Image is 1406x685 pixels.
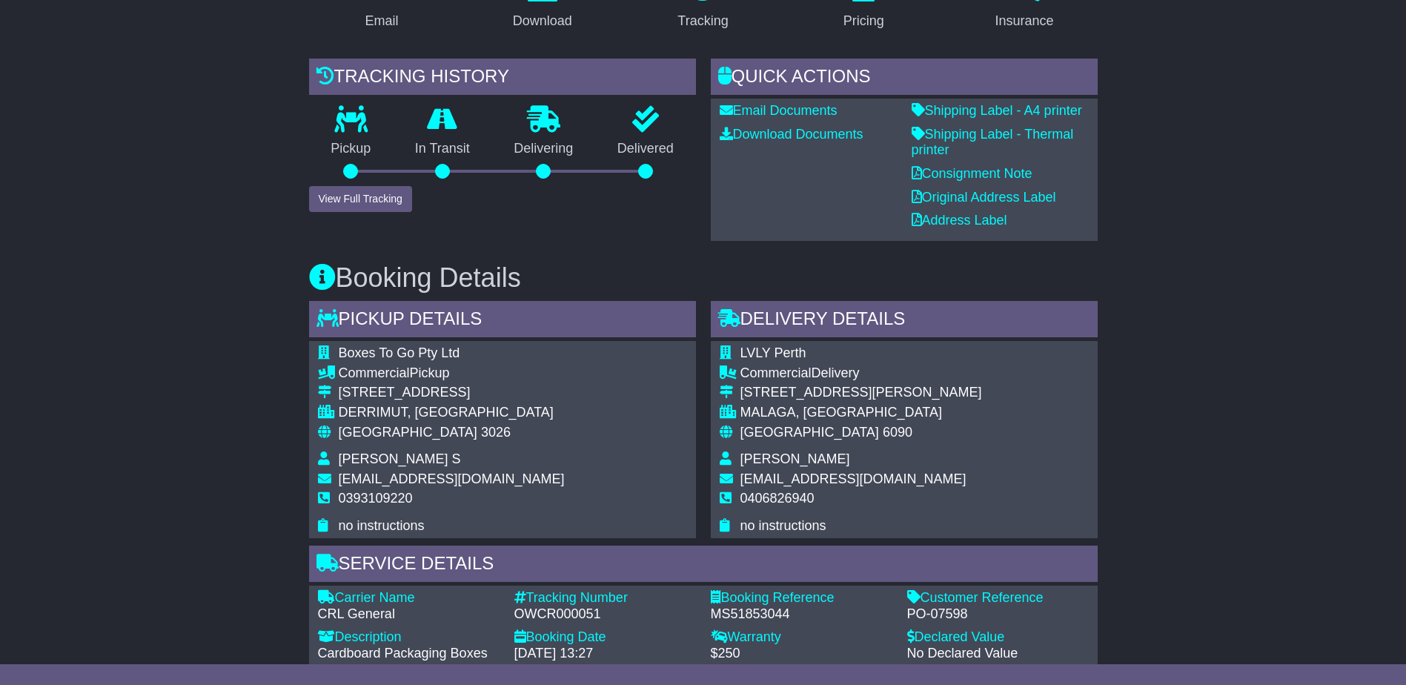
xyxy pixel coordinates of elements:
div: Delivery Details [711,301,1098,341]
div: Quick Actions [711,59,1098,99]
span: [GEOGRAPHIC_DATA] [339,425,477,440]
span: LVLY Perth [740,345,806,360]
span: 0406826940 [740,491,815,506]
a: Original Address Label [912,190,1056,205]
div: Declared Value [907,629,1089,646]
div: $250 [711,646,892,662]
span: Commercial [740,365,812,380]
span: no instructions [740,518,826,533]
div: No Declared Value [907,646,1089,662]
div: [STREET_ADDRESS][PERSON_NAME] [740,385,982,401]
span: 0393109220 [339,491,413,506]
a: Email Documents [720,103,838,118]
div: PO-07598 [907,606,1089,623]
div: Email [365,11,398,31]
a: Consignment Note [912,166,1032,181]
span: [EMAIL_ADDRESS][DOMAIN_NAME] [740,471,966,486]
p: Pickup [309,141,394,157]
span: Boxes To Go Pty Ltd [339,345,460,360]
span: [PERSON_NAME] S [339,451,461,466]
p: In Transit [393,141,492,157]
div: Delivery [740,365,982,382]
div: Download [513,11,572,31]
div: Pickup [339,365,565,382]
div: DERRIMUT, [GEOGRAPHIC_DATA] [339,405,565,421]
div: [STREET_ADDRESS] [339,385,565,401]
div: Booking Date [514,629,696,646]
a: Address Label [912,213,1007,228]
div: Pickup Details [309,301,696,341]
a: Shipping Label - A4 printer [912,103,1082,118]
div: Description [318,629,500,646]
span: no instructions [339,518,425,533]
button: View Full Tracking [309,186,412,212]
div: Service Details [309,546,1098,586]
div: Warranty [711,629,892,646]
div: Tracking history [309,59,696,99]
div: Cardboard Packaging Boxes [318,646,500,662]
div: Booking Reference [711,590,892,606]
span: [EMAIL_ADDRESS][DOMAIN_NAME] [339,471,565,486]
div: MS51853044 [711,606,892,623]
div: MALAGA, [GEOGRAPHIC_DATA] [740,405,982,421]
div: Pricing [843,11,884,31]
div: Customer Reference [907,590,1089,606]
div: Carrier Name [318,590,500,606]
p: Delivering [492,141,596,157]
a: Shipping Label - Thermal printer [912,127,1074,158]
div: [DATE] 13:27 [514,646,696,662]
span: Commercial [339,365,410,380]
h3: Booking Details [309,263,1098,293]
div: CRL General [318,606,500,623]
span: [GEOGRAPHIC_DATA] [740,425,879,440]
p: Delivered [595,141,696,157]
span: [PERSON_NAME] [740,451,850,466]
div: Insurance [995,11,1054,31]
div: OWCR000051 [514,606,696,623]
div: Tracking Number [514,590,696,606]
span: 3026 [481,425,511,440]
div: Tracking [677,11,728,31]
a: Download Documents [720,127,863,142]
span: 6090 [883,425,912,440]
